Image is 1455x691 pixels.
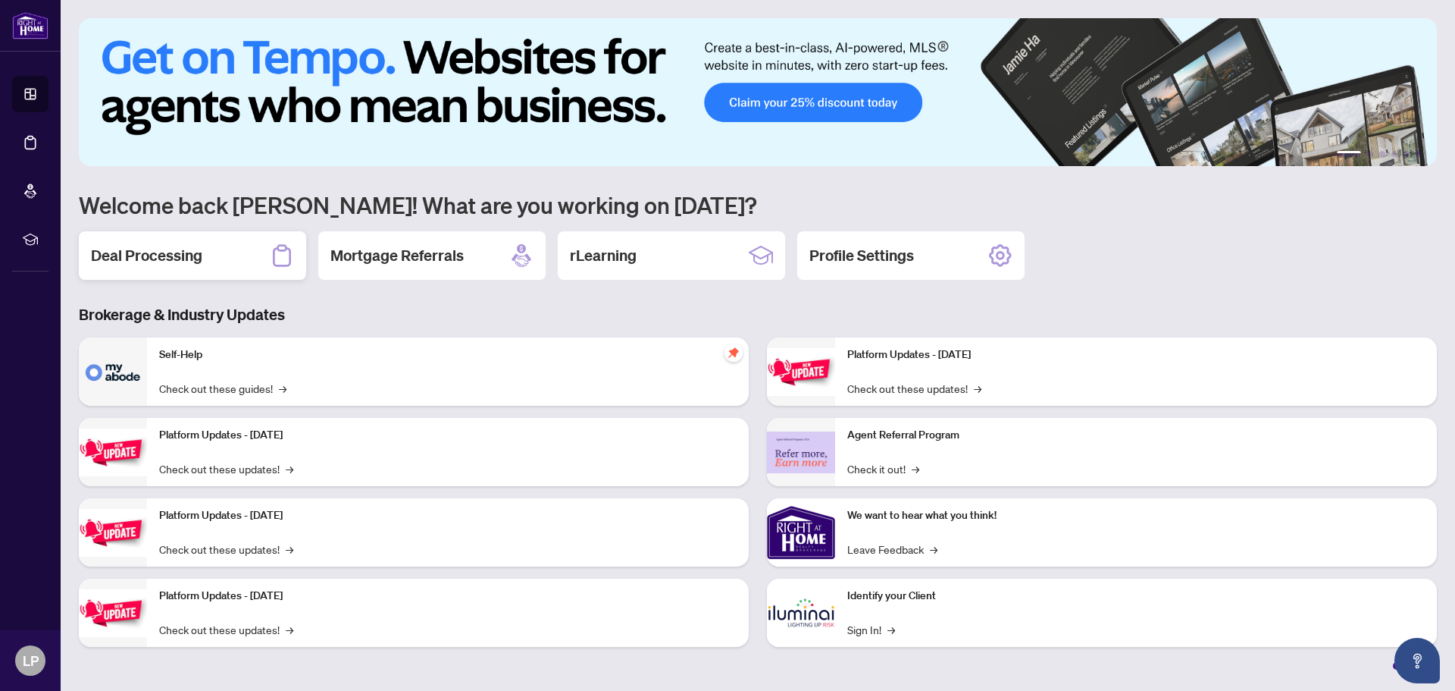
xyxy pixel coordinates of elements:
[79,589,147,637] img: Platform Updates - July 8, 2025
[930,541,937,558] span: →
[767,432,835,473] img: Agent Referral Program
[79,338,147,406] img: Self-Help
[286,621,293,638] span: →
[286,541,293,558] span: →
[1403,151,1410,157] button: 5
[286,460,293,477] span: →
[1416,151,1422,157] button: 6
[79,18,1437,166] img: Slide 0
[330,245,464,266] h2: Mortgage Referrals
[79,304,1437,325] h3: Brokerage & Industry Updates
[1337,151,1361,157] button: 1
[724,344,743,362] span: pushpin
[847,507,1425,524] p: We want to hear what you think!
[847,460,919,477] a: Check it out!→
[767,348,835,396] img: Platform Updates - June 23, 2025
[159,507,737,524] p: Platform Updates - [DATE]
[12,11,48,39] img: logo
[1394,638,1440,683] button: Open asap
[159,460,293,477] a: Check out these updates!→
[159,380,286,397] a: Check out these guides!→
[159,541,293,558] a: Check out these updates!→
[809,245,914,266] h2: Profile Settings
[887,621,895,638] span: →
[974,380,981,397] span: →
[847,347,1425,363] p: Platform Updates - [DATE]
[1391,151,1397,157] button: 4
[847,380,981,397] a: Check out these updates!→
[767,579,835,647] img: Identify your Client
[847,621,895,638] a: Sign In!→
[159,588,737,605] p: Platform Updates - [DATE]
[1367,151,1373,157] button: 2
[570,245,637,266] h2: rLearning
[79,509,147,557] img: Platform Updates - July 21, 2025
[279,380,286,397] span: →
[159,621,293,638] a: Check out these updates!→
[767,498,835,567] img: We want to hear what you think!
[1379,151,1385,157] button: 3
[79,429,147,476] img: Platform Updates - September 16, 2025
[79,190,1437,219] h1: Welcome back [PERSON_NAME]! What are you working on [DATE]?
[847,588,1425,605] p: Identify your Client
[159,347,737,363] p: Self-Help
[159,427,737,444] p: Platform Updates - [DATE]
[847,427,1425,444] p: Agent Referral Program
[23,650,39,671] span: LP
[912,460,919,477] span: →
[91,245,202,266] h2: Deal Processing
[847,541,937,558] a: Leave Feedback→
